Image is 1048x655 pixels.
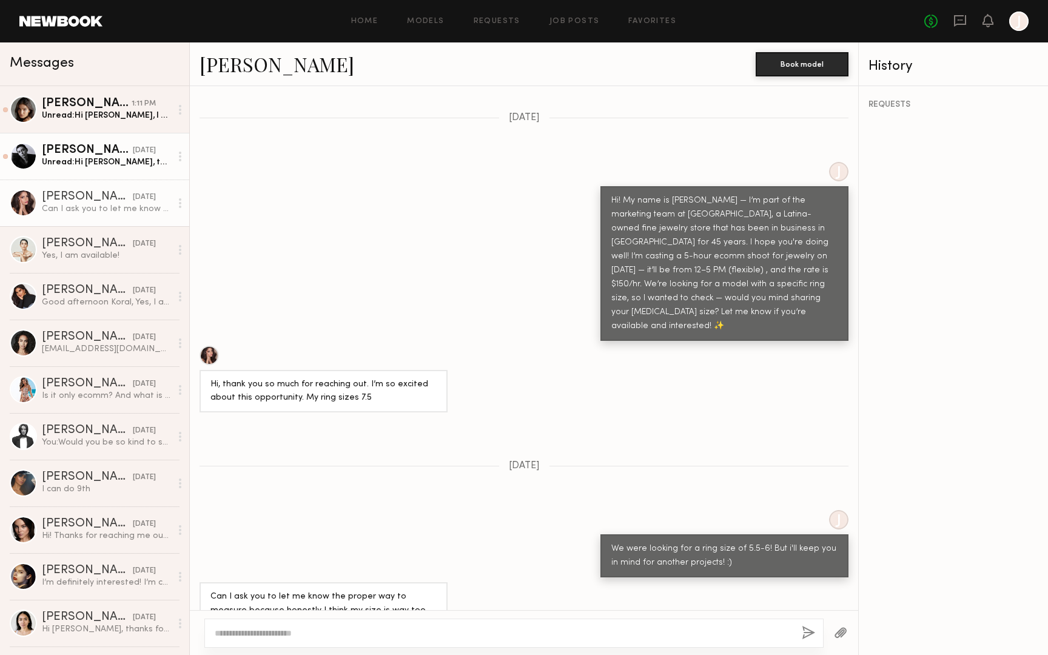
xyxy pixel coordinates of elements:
div: [DATE] [133,238,156,250]
div: Unread: Hi [PERSON_NAME], I hope this finds you well, and I just wanted to touch base with you on... [42,110,171,121]
div: History [868,59,1038,73]
div: [DATE] [133,145,156,156]
div: [DATE] [133,192,156,203]
div: [DATE] [133,519,156,530]
div: [DATE] [133,612,156,623]
div: [PERSON_NAME] [42,565,133,577]
div: Can I ask you to let me know the proper way to measure because honestly I think my size is way to... [42,203,171,215]
a: Book model [756,58,848,69]
span: Messages [10,56,74,70]
div: [PERSON_NAME] [42,425,133,437]
div: [PERSON_NAME] [42,238,133,250]
div: [DATE] [133,378,156,390]
div: [PERSON_NAME] [42,98,132,110]
a: Job Posts [549,18,600,25]
a: Models [407,18,444,25]
div: [EMAIL_ADDRESS][DOMAIN_NAME] [42,343,171,355]
div: We were looking for a ring size of 5.5-6! But i'll keep you in mind for another projects! :) [611,542,838,570]
a: Favorites [628,18,676,25]
button: Book model [756,52,848,76]
div: Hi! My name is [PERSON_NAME] — I’m part of the marketing team at [GEOGRAPHIC_DATA], a Latina-owne... [611,194,838,334]
div: I’m definitely interested! I’m currently based in [GEOGRAPHIC_DATA], however I was planning on vi... [42,577,171,588]
div: [PERSON_NAME] [42,144,133,156]
div: Can I ask you to let me know the proper way to measure because honestly I think my size is way to... [210,590,437,632]
div: REQUESTS [868,101,1038,109]
div: [DATE] [133,425,156,437]
div: [PERSON_NAME] [42,471,133,483]
div: Unread: Hi [PERSON_NAME], thanks for reaching out! Definitely interested, though the earliest I’l... [42,156,171,168]
div: [PERSON_NAME] [42,331,133,343]
div: [PERSON_NAME] [42,611,133,623]
div: Good afternoon Koral, Yes, I am available Thank you [42,297,171,308]
a: J [1009,12,1029,31]
div: [PERSON_NAME] [42,518,133,530]
div: [PERSON_NAME] [42,191,133,203]
div: [DATE] [133,565,156,577]
div: [PERSON_NAME] [42,378,133,390]
div: [DATE] [133,472,156,483]
a: [PERSON_NAME] [200,51,354,77]
a: Home [351,18,378,25]
span: [DATE] [509,113,540,123]
a: Requests [474,18,520,25]
div: [DATE] [133,332,156,343]
div: Hi, thank you so much for reaching out. I’m so excited about this opportunity. My ring sizes 7.5 [210,378,437,406]
div: I can do 9th [42,483,171,495]
div: [DATE] [133,285,156,297]
span: [DATE] [509,461,540,471]
div: 1:11 PM [132,98,156,110]
div: [PERSON_NAME] [42,284,133,297]
div: Yes, I am available! [42,250,171,261]
div: Hi [PERSON_NAME], thanks for reaching out! I am available and interested. My ring size is 4.5. Wo... [42,623,171,635]
div: Hi! Thanks for reaching me out. I’m honestly don’t know my finger size. Also I’m signed so Septem... [42,530,171,542]
div: Is it only ecomm? And what is the term? [42,390,171,401]
div: You: Would you be so kind to send me an email at [EMAIL_ADDRESS][DOMAIN_NAME] , thank you!! [42,437,171,448]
